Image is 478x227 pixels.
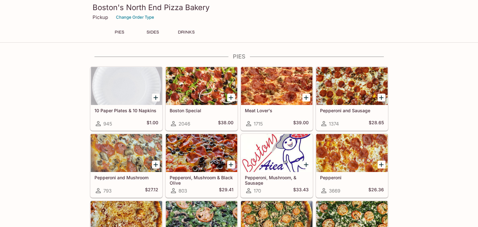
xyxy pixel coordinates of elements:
[316,67,388,131] a: Pepperoni and Sausage1374$28.65
[170,175,233,185] h5: Pepperoni, Mushroom & Black Olive
[172,28,201,37] button: DRINKS
[316,134,388,172] div: Pepperoni
[145,187,158,194] h5: $27.12
[329,121,339,127] span: 1374
[302,161,310,169] button: Add Pepperoni, Mushroom, & Sausage
[170,108,233,113] h5: Boston Special
[94,175,158,180] h5: Pepperoni and Mushroom
[178,121,190,127] span: 2046
[139,28,167,37] button: SIDES
[378,94,385,101] button: Add Pepperoni and Sausage
[368,187,384,194] h5: $26.36
[227,94,235,101] button: Add Boston Special
[254,188,261,194] span: 170
[166,67,238,131] a: Boston Special2046$38.00
[152,94,160,101] button: Add 10 Paper Plates & 10 Napkins
[245,108,309,113] h5: Meat Lover's
[320,175,384,180] h5: Pepperoni
[93,14,108,20] p: Pickup
[320,108,384,113] h5: Pepperoni and Sausage
[90,134,162,198] a: Pepperoni and Mushroom793$27.12
[227,161,235,169] button: Add Pepperoni, Mushroom & Black Olive
[90,53,388,60] h4: PIES
[241,67,312,105] div: Meat Lover's
[329,188,340,194] span: 3669
[166,134,237,172] div: Pepperoni, Mushroom & Black Olive
[178,188,187,194] span: 803
[241,134,313,198] a: Pepperoni, Mushroom, & Sausage170$33.43
[369,120,384,127] h5: $28.65
[152,161,160,169] button: Add Pepperoni and Mushroom
[166,67,237,105] div: Boston Special
[94,108,158,113] h5: 10 Paper Plates & 10 Napkins
[91,134,162,172] div: Pepperoni and Mushroom
[147,120,158,127] h5: $1.00
[254,121,263,127] span: 1715
[91,67,162,105] div: 10 Paper Plates & 10 Napkins
[103,121,112,127] span: 945
[90,67,162,131] a: 10 Paper Plates & 10 Napkins945$1.00
[219,187,233,194] h5: $29.41
[105,28,134,37] button: PIES
[302,94,310,101] button: Add Meat Lover's
[241,134,312,172] div: Pepperoni, Mushroom, & Sausage
[245,175,309,185] h5: Pepperoni, Mushroom, & Sausage
[218,120,233,127] h5: $38.00
[378,161,385,169] button: Add Pepperoni
[293,187,309,194] h5: $33.43
[166,134,238,198] a: Pepperoni, Mushroom & Black Olive803$29.41
[316,67,388,105] div: Pepperoni and Sausage
[103,188,112,194] span: 793
[241,67,313,131] a: Meat Lover's1715$39.00
[293,120,309,127] h5: $39.00
[93,3,386,12] h3: Boston's North End Pizza Bakery
[316,134,388,198] a: Pepperoni3669$26.36
[113,12,157,22] button: Change Order Type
